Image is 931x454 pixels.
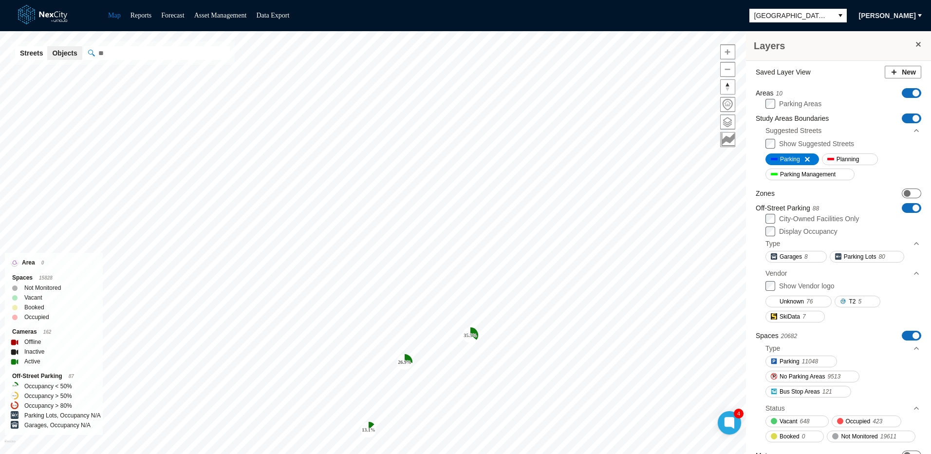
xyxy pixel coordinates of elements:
button: Occupied423 [832,416,902,427]
span: Unknown [780,297,804,306]
div: Off-Street Parking [12,371,95,381]
button: Bus Stop Areas121 [765,386,851,397]
span: New [902,67,916,77]
div: Map marker [361,422,376,437]
span: 0 [41,260,44,265]
label: Zones [756,189,775,198]
button: No Parking Areas9513 [765,371,859,382]
span: [PERSON_NAME] [859,11,916,20]
span: Occupied [846,416,871,426]
a: Asset Management [194,12,247,19]
button: Garages8 [765,251,827,263]
button: Home [720,97,735,112]
span: 8 [804,252,808,262]
span: Zoom in [721,45,735,59]
span: 88 [813,205,819,212]
button: Objects [47,46,82,60]
button: Streets [15,46,48,60]
label: City-Owned Facilities Only [779,215,859,223]
span: Bus Stop Areas [780,387,820,397]
label: Occupancy < 50% [24,381,72,391]
span: Streets [20,48,43,58]
button: select [834,9,847,22]
span: 121 [822,387,832,397]
div: Type [765,239,780,248]
span: Parking Management [780,170,836,179]
label: Off-Street Parking [756,203,819,213]
span: Reset bearing to north [721,80,735,94]
div: Map marker [463,327,478,343]
button: Reset bearing to north [720,79,735,95]
button: SkiData7 [765,311,825,322]
label: Parking Lots, Occupancy N/A [24,411,101,420]
button: T25 [835,296,880,307]
span: 0 [802,432,805,441]
tspan: 26.9 % [398,359,411,365]
button: Key metrics [720,132,735,147]
span: [GEOGRAPHIC_DATA][PERSON_NAME] [754,11,829,20]
span: Parking Lots [844,252,876,262]
span: 423 [873,416,882,426]
a: Forecast [161,12,184,19]
div: 4 [734,409,744,418]
div: Vendor [765,268,787,278]
label: Occupancy > 80% [24,401,72,411]
span: SkiData [780,312,800,322]
span: Planning [837,154,859,164]
label: Areas [756,88,782,98]
button: Zoom in [720,44,735,59]
div: Type [765,341,920,356]
span: Vacant [780,416,797,426]
label: Garages, Occupancy N/A [24,420,91,430]
button: Booked0 [765,431,824,442]
label: Study Areas Boundaries [756,113,829,123]
span: Zoom out [721,62,735,76]
span: Objects [52,48,77,58]
div: Spaces [12,273,95,283]
span: Parking [780,154,800,164]
span: 20682 [781,333,797,340]
label: Occupancy > 50% [24,391,72,401]
label: Inactive [24,347,44,357]
label: Booked [24,303,44,312]
span: 76 [806,297,813,306]
div: Map marker [397,354,412,370]
button: Not Monitored19611 [827,431,915,442]
span: T2 [849,297,856,306]
span: 15828 [39,275,53,281]
span: 19611 [880,432,896,441]
label: Show Vendor logo [779,282,835,290]
a: Data Export [256,12,289,19]
a: Map [108,12,121,19]
label: Active [24,357,40,366]
label: Offline [24,337,41,347]
label: Vacant [24,293,42,303]
span: 648 [800,416,809,426]
span: 10 [776,90,782,97]
label: Show Suggested Streets [779,140,854,148]
label: Spaces [756,331,797,341]
button: [PERSON_NAME] [853,8,922,23]
label: Saved Layer View [756,67,811,77]
span: 11048 [802,357,818,366]
button: Vacant648 [765,416,829,427]
span: 7 [802,312,806,322]
div: Suggested Streets [765,126,821,135]
span: Booked [780,432,800,441]
div: Area [12,258,95,268]
button: Zoom out [720,62,735,77]
button: Parking [765,153,819,165]
span: 9513 [827,372,840,381]
span: 80 [878,252,885,262]
span: Not Monitored [841,432,877,441]
a: Mapbox homepage [4,440,16,451]
span: Parking [780,357,800,366]
div: Status [765,403,785,413]
span: No Parking Areas [780,372,825,381]
div: Cameras [12,327,95,337]
span: 162 [43,329,52,335]
div: Type [765,343,780,353]
button: New [885,66,921,78]
h3: Layers [754,39,913,53]
label: Not Monitored [24,283,61,293]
